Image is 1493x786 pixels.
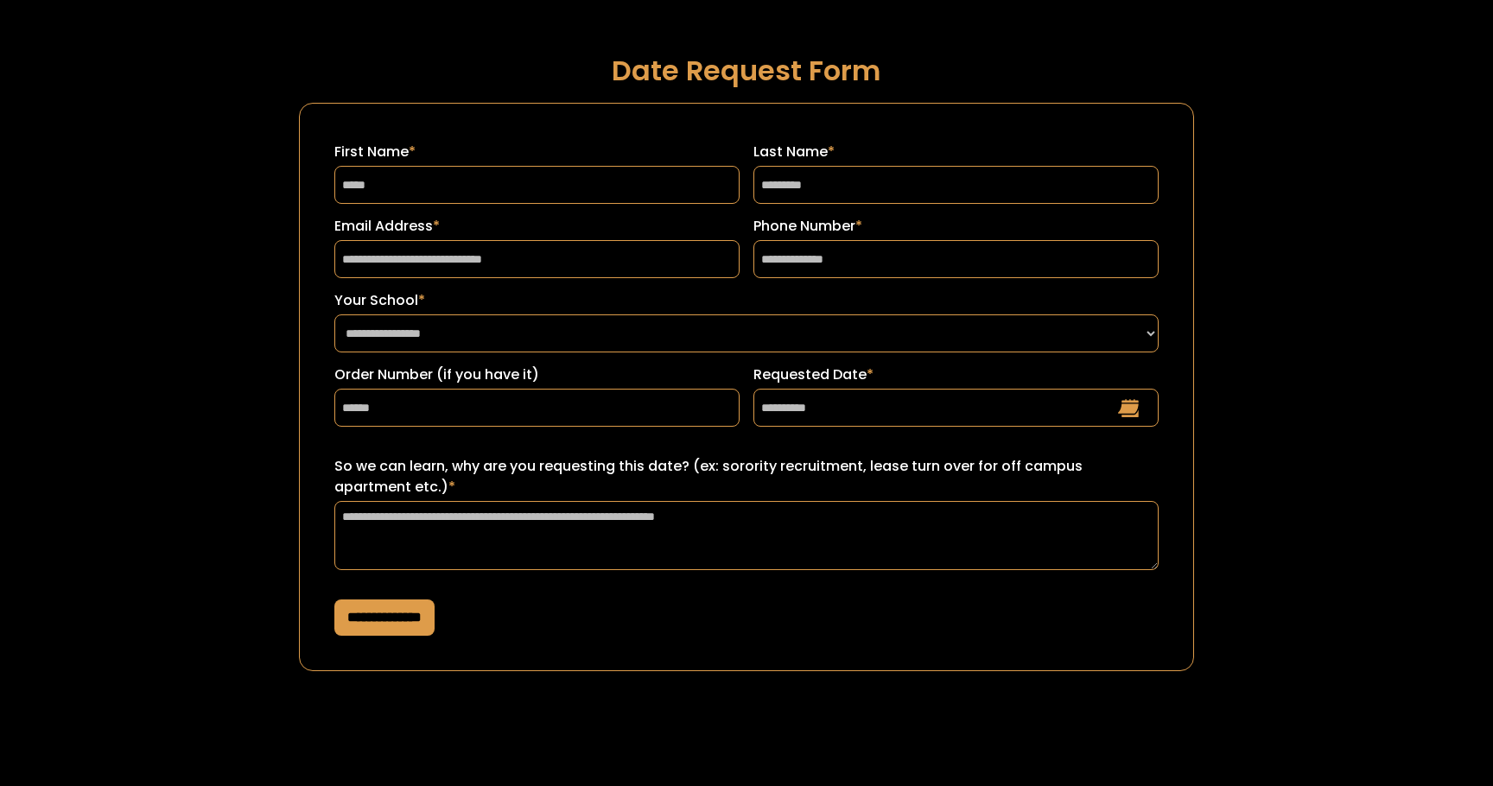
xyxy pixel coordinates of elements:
[334,142,740,162] label: First Name
[299,103,1195,671] form: Request a Date Form
[753,216,1159,237] label: Phone Number
[334,290,1159,311] label: Your School
[753,364,1159,385] label: Requested Date
[334,364,740,385] label: Order Number (if you have it)
[334,216,740,237] label: Email Address
[334,456,1159,498] label: So we can learn, why are you requesting this date? (ex: sorority recruitment, lease turn over for...
[753,142,1159,162] label: Last Name
[299,55,1195,86] h1: Date Request Form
